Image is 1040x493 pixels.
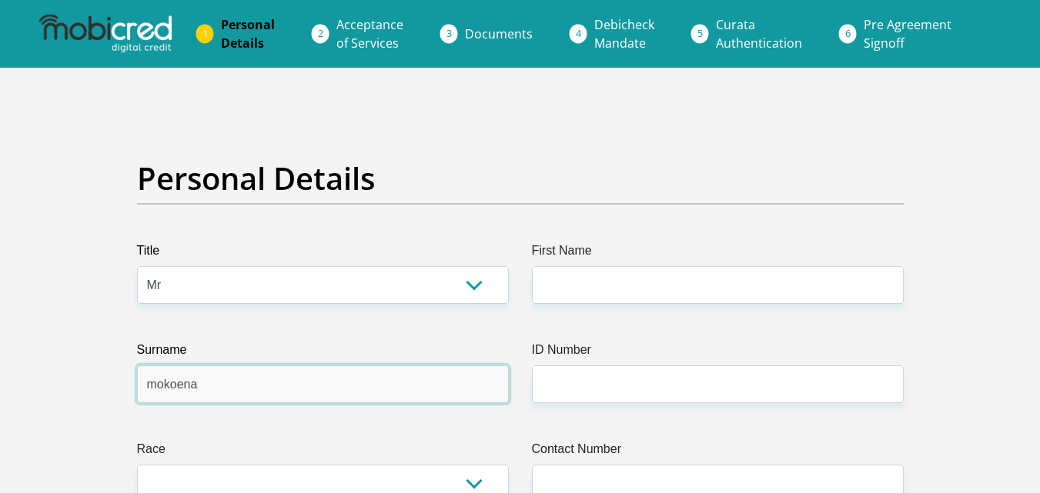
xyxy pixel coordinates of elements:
span: Acceptance of Services [336,16,403,52]
a: Documents [453,18,545,49]
span: Pre Agreement Signoff [864,16,951,52]
a: Pre AgreementSignoff [851,9,964,58]
a: Acceptanceof Services [324,9,416,58]
span: Documents [465,25,533,42]
a: PersonalDetails [209,9,287,58]
input: First Name [532,266,904,304]
h2: Personal Details [137,160,904,197]
a: CurataAuthentication [704,9,814,58]
label: Contact Number [532,440,904,465]
label: Race [137,440,509,465]
img: mobicred logo [39,15,172,53]
label: First Name [532,242,904,266]
label: Surname [137,341,509,365]
span: Curata Authentication [716,16,802,52]
label: Title [137,242,509,266]
a: DebicheckMandate [582,9,667,58]
span: Personal Details [221,16,275,52]
input: Surname [137,365,509,403]
label: ID Number [532,341,904,365]
span: Debicheck Mandate [594,16,654,52]
input: ID Number [532,365,904,403]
